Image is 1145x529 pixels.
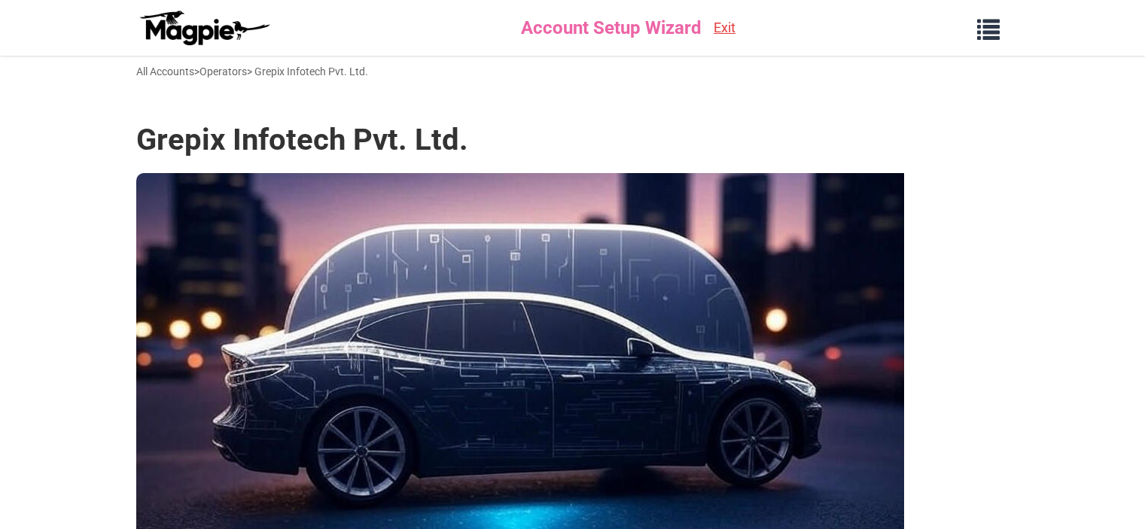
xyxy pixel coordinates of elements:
a: Exit [714,17,735,39]
a: All Accounts [136,65,194,78]
h1: Grepix Infotech Pvt. Ltd. [136,122,468,158]
span: Account Setup Wizard [521,14,702,42]
a: Operators [199,65,247,78]
img: logo-ab69f6fb50320c5b225c76a69d11143b.png [136,10,272,46]
div: > > Grepix Infotech Pvt. Ltd. [136,63,368,80]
